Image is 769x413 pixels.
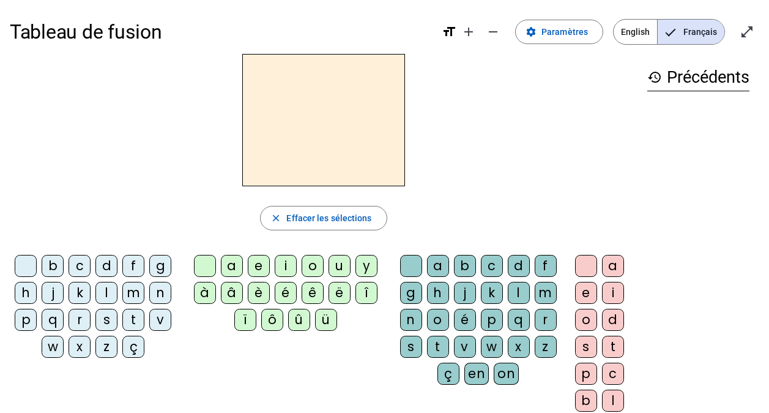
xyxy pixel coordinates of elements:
[400,309,422,331] div: n
[194,282,216,304] div: à
[481,282,503,304] div: k
[400,336,422,358] div: s
[575,390,597,412] div: b
[508,336,530,358] div: x
[454,336,476,358] div: v
[288,309,310,331] div: û
[427,309,449,331] div: o
[42,309,64,331] div: q
[535,309,557,331] div: r
[614,20,657,44] span: English
[464,363,489,385] div: en
[535,282,557,304] div: m
[260,206,387,230] button: Effacer les sélections
[275,255,297,277] div: i
[541,25,588,39] span: Paramètres
[740,25,754,39] mat-icon: open_in_full
[602,390,624,412] div: l
[456,20,481,44] button: Augmenter la taille de la police
[355,282,377,304] div: î
[122,336,144,358] div: ç
[122,282,144,304] div: m
[302,282,324,304] div: ê
[95,309,117,331] div: s
[602,336,624,358] div: t
[329,282,351,304] div: ë
[248,282,270,304] div: è
[454,282,476,304] div: j
[515,20,603,44] button: Paramètres
[400,282,422,304] div: g
[613,19,725,45] mat-button-toggle-group: Language selection
[602,363,624,385] div: c
[149,282,171,304] div: n
[535,255,557,277] div: f
[508,282,530,304] div: l
[602,255,624,277] div: a
[261,309,283,331] div: ô
[355,255,377,277] div: y
[69,336,91,358] div: x
[221,282,243,304] div: â
[122,255,144,277] div: f
[481,20,505,44] button: Diminuer la taille de la police
[427,255,449,277] div: a
[15,309,37,331] div: p
[270,213,281,224] mat-icon: close
[15,282,37,304] div: h
[481,309,503,331] div: p
[526,26,537,37] mat-icon: settings
[647,70,662,85] mat-icon: history
[42,255,64,277] div: b
[329,255,351,277] div: u
[302,255,324,277] div: o
[602,309,624,331] div: d
[95,282,117,304] div: l
[535,336,557,358] div: z
[486,25,500,39] mat-icon: remove
[122,309,144,331] div: t
[427,336,449,358] div: t
[149,309,171,331] div: v
[735,20,759,44] button: Entrer en plein écran
[69,309,91,331] div: r
[427,282,449,304] div: h
[658,20,724,44] span: Français
[248,255,270,277] div: e
[454,309,476,331] div: é
[602,282,624,304] div: i
[575,282,597,304] div: e
[575,309,597,331] div: o
[508,309,530,331] div: q
[494,363,519,385] div: on
[10,12,432,51] h1: Tableau de fusion
[647,64,749,91] h3: Précédents
[95,255,117,277] div: d
[442,25,456,39] mat-icon: format_size
[575,363,597,385] div: p
[508,255,530,277] div: d
[221,255,243,277] div: a
[275,282,297,304] div: é
[437,363,459,385] div: ç
[454,255,476,277] div: b
[234,309,256,331] div: ï
[481,336,503,358] div: w
[286,211,371,225] span: Effacer les sélections
[69,255,91,277] div: c
[315,309,337,331] div: ü
[481,255,503,277] div: c
[42,282,64,304] div: j
[149,255,171,277] div: g
[42,336,64,358] div: w
[575,336,597,358] div: s
[69,282,91,304] div: k
[461,25,476,39] mat-icon: add
[95,336,117,358] div: z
